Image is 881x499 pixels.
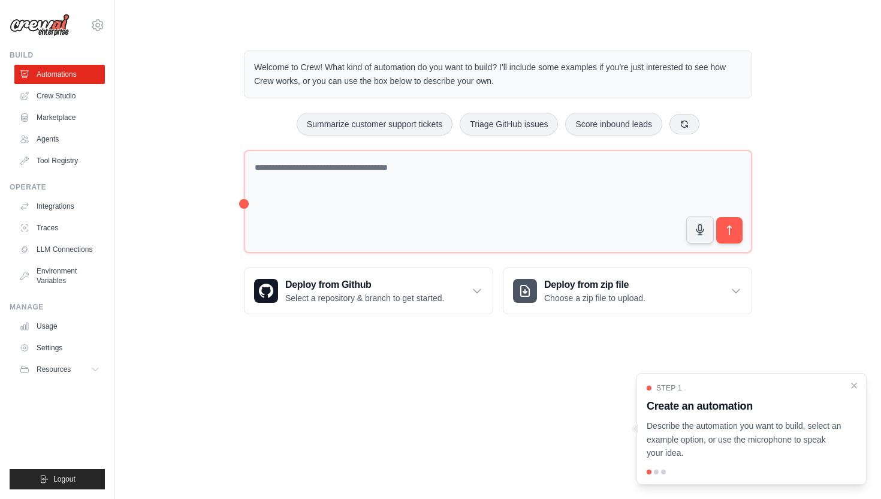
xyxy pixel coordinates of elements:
[14,108,105,127] a: Marketplace
[14,261,105,290] a: Environment Variables
[10,182,105,192] div: Operate
[460,113,558,136] button: Triage GitHub issues
[37,365,71,374] span: Resources
[656,383,682,393] span: Step 1
[14,240,105,259] a: LLM Connections
[647,419,842,460] p: Describe the automation you want to build, select an example option, or use the microphone to spe...
[544,278,645,292] h3: Deploy from zip file
[14,338,105,357] a: Settings
[647,398,842,414] h3: Create an automation
[10,302,105,312] div: Manage
[297,113,452,136] button: Summarize customer support tickets
[14,360,105,379] button: Resources
[14,317,105,336] a: Usage
[821,441,881,499] iframe: Chat Widget
[53,474,76,484] span: Logout
[285,278,444,292] h3: Deploy from Github
[10,50,105,60] div: Build
[849,381,859,390] button: Close walkthrough
[14,130,105,149] a: Agents
[14,86,105,106] a: Crew Studio
[565,113,662,136] button: Score inbound leads
[285,292,444,304] p: Select a repository & branch to get started.
[14,151,105,170] a: Tool Registry
[254,61,742,88] p: Welcome to Crew! What kind of automation do you want to build? I'll include some examples if you'...
[14,197,105,216] a: Integrations
[14,65,105,84] a: Automations
[10,469,105,489] button: Logout
[544,292,645,304] p: Choose a zip file to upload.
[14,218,105,238] a: Traces
[10,14,70,37] img: Logo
